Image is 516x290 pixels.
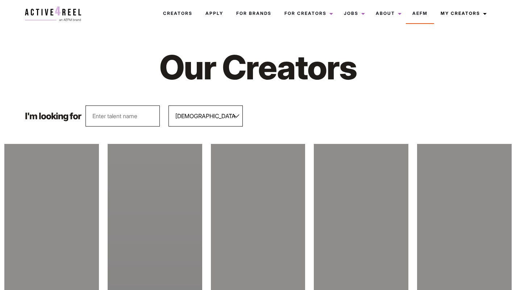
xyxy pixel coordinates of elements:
[369,4,406,23] a: About
[278,4,337,23] a: For Creators
[337,4,369,23] a: Jobs
[406,4,434,23] a: AEFM
[230,4,278,23] a: For Brands
[25,7,81,21] img: a4r-logo.svg
[157,4,199,23] a: Creators
[199,4,230,23] a: Apply
[25,112,81,121] p: I'm looking for
[86,105,160,127] input: Enter talent name
[124,46,392,88] h1: Our Creators
[434,4,491,23] a: My Creators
